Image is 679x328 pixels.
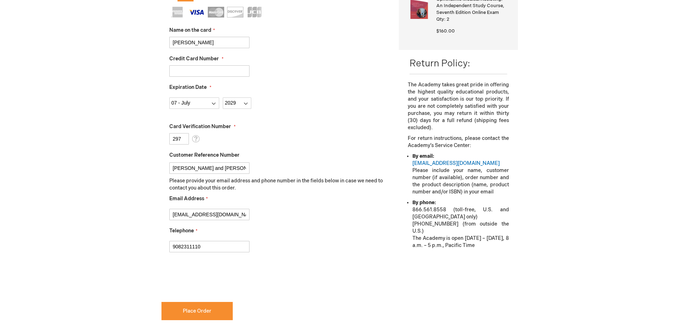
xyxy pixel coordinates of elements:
[169,177,389,192] p: Please provide your email address and phone number in the fields below in case we need to contact...
[410,58,470,69] span: Return Policy:
[169,56,219,62] span: Credit Card Number
[169,133,189,145] input: Card Verification Number
[169,27,211,33] span: Name on the card
[436,28,455,34] span: $160.00
[183,308,211,314] span: Place Order
[189,7,205,17] img: Visa
[412,200,436,206] strong: By phone:
[208,7,224,17] img: MasterCard
[436,16,444,22] span: Qty
[227,7,243,17] img: Discover
[169,228,194,234] span: Telephone
[169,7,186,17] img: American Express
[408,135,509,149] p: For return instructions, please contact the Academy’s Service Center:
[246,7,263,17] img: JCB
[169,84,207,90] span: Expiration Date
[161,302,233,320] button: Place Order
[169,123,231,130] span: Card Verification Number
[169,196,204,202] span: Email Address
[412,153,509,196] li: Please include your name, customer number (if available), order number and the product descriptio...
[169,152,240,158] span: Customer Reference Number
[412,160,500,166] a: [EMAIL_ADDRESS][DOMAIN_NAME]
[408,81,509,131] p: The Academy takes great pride in offering the highest quality educational products, and your sati...
[169,65,250,77] input: Credit Card Number
[447,16,449,22] span: 2
[412,153,434,159] strong: By email:
[161,264,270,292] iframe: reCAPTCHA
[412,199,509,249] li: 866.561.8558 (toll-free, U.S. and [GEOGRAPHIC_DATA] only) [PHONE_NUMBER] (from outside the U.S.) ...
